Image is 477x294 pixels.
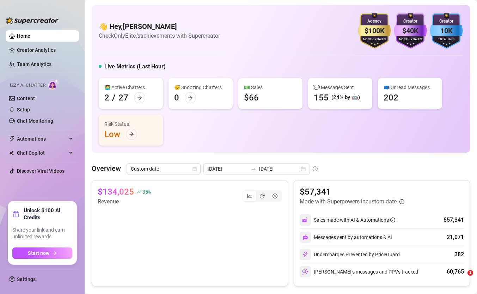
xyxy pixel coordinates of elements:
span: arrow-right [129,132,134,137]
img: purple-badge-B9DA21FR.svg [394,13,427,49]
img: blue-badge-DgoSNQY1.svg [430,13,463,49]
img: svg%3e [302,234,308,240]
strong: Unlock $100 AI Credits [24,207,72,221]
div: Creator [430,18,463,25]
img: AI Chatter [48,79,59,90]
span: pie-chart [260,194,265,198]
span: Custom date [131,164,196,174]
span: info-circle [390,218,395,222]
input: Start date [208,165,248,173]
div: Monthly Sales [394,37,427,42]
article: Overview [92,163,121,174]
span: rise [137,189,142,194]
a: Content [17,96,35,101]
div: (24% by 🤖) [331,93,360,102]
span: dollar-circle [273,194,277,198]
article: Revenue [98,197,151,206]
button: Start nowarrow-right [12,247,72,259]
a: Home [17,33,30,39]
a: Creator Analytics [17,44,73,56]
div: 202 [384,92,398,103]
div: 60,765 [447,268,464,276]
span: info-circle [313,166,318,171]
div: 155 [314,92,329,103]
div: Creator [394,18,427,25]
span: swap-right [251,166,256,172]
span: arrow-right [137,95,142,100]
span: 1 [467,270,473,276]
span: Automations [17,133,67,145]
span: Chat Copilot [17,147,67,159]
article: $134,025 [98,186,134,197]
div: [PERSON_NAME]’s messages and PPVs tracked [300,266,418,277]
span: 35 % [142,188,151,195]
div: 10K [430,25,463,36]
article: $57,341 [300,186,404,197]
div: $100K [358,25,391,36]
div: $66 [244,92,259,103]
img: logo-BBDzfeDw.svg [6,17,59,24]
iframe: Intercom live chat [453,270,470,287]
div: Risk Status [104,120,157,128]
div: segmented control [243,190,282,202]
span: thunderbolt [9,136,15,142]
img: Chat Copilot [9,151,14,155]
div: 👩‍💻 Active Chatters [104,84,157,91]
div: 0 [174,92,179,103]
span: Izzy AI Chatter [10,82,45,89]
div: Agency [358,18,391,25]
a: Team Analytics [17,61,51,67]
span: to [251,166,256,172]
div: 😴 Snoozing Chatters [174,84,227,91]
div: 💵 Sales [244,84,297,91]
div: Undercharges Prevented by PriceGuard [300,249,400,260]
div: 21,071 [447,233,464,241]
span: Start now [28,250,49,256]
article: Made with Superpowers in custom date [300,197,397,206]
img: gold-badge-CigiZidd.svg [358,13,391,49]
div: 💬 Messages Sent [314,84,367,91]
div: $40K [394,25,427,36]
a: Discover Viral Videos [17,168,65,174]
div: 2 [104,92,109,103]
h5: Live Metrics (Last Hour) [104,62,166,71]
a: Setup [17,107,30,112]
a: Settings [17,276,36,282]
span: Share your link and earn unlimited rewards [12,227,72,240]
input: End date [259,165,299,173]
span: gift [12,210,19,218]
div: $57,341 [444,216,464,224]
span: line-chart [247,194,252,198]
div: Total Fans [430,37,463,42]
div: 382 [454,250,464,259]
a: Chat Monitoring [17,118,53,124]
div: 📪 Unread Messages [384,84,436,91]
span: calendar [192,167,197,171]
div: 27 [118,92,128,103]
img: svg%3e [302,217,308,223]
div: Monthly Sales [358,37,391,42]
div: Sales made with AI & Automations [314,216,395,224]
h4: 👋 Hey, [PERSON_NAME] [99,22,220,31]
img: svg%3e [302,251,308,258]
article: Check OnlyElite.'s achievements with Supercreator [99,31,220,40]
span: arrow-right [188,95,193,100]
span: arrow-right [52,251,57,256]
div: Messages sent by automations & AI [300,232,392,243]
span: info-circle [399,199,404,204]
img: svg%3e [302,269,308,275]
